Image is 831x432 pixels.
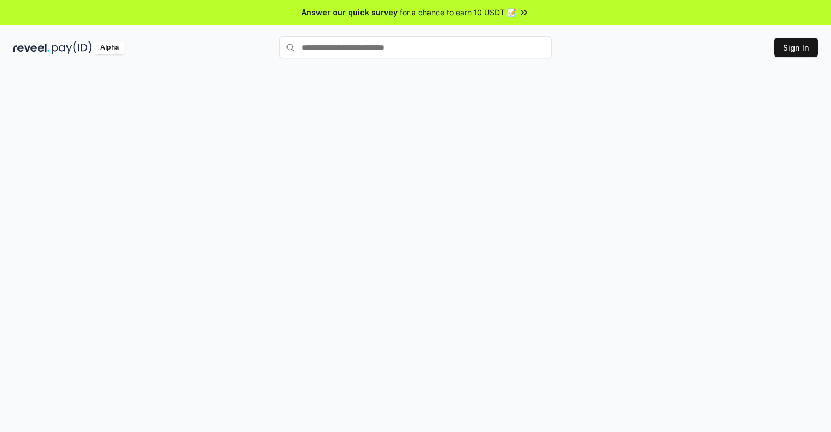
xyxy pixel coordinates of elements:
[400,7,516,18] span: for a chance to earn 10 USDT 📝
[302,7,398,18] span: Answer our quick survey
[94,41,125,54] div: Alpha
[13,41,50,54] img: reveel_dark
[774,38,818,57] button: Sign In
[52,41,92,54] img: pay_id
